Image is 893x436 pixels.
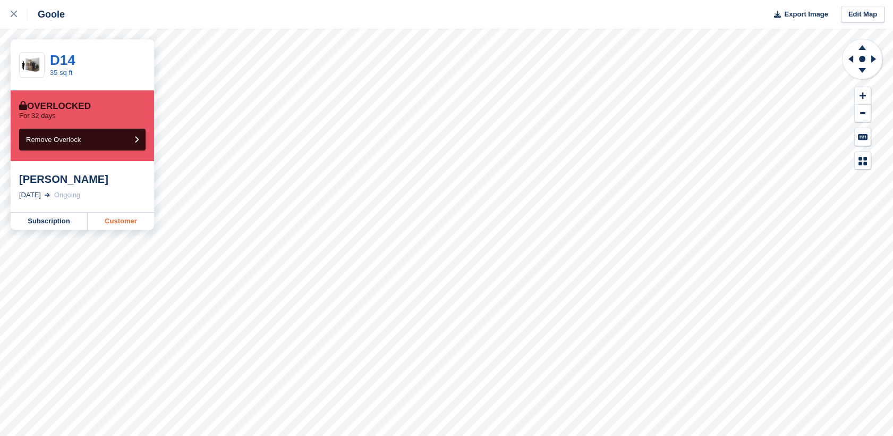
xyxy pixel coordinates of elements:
[855,152,871,170] button: Map Legend
[855,87,871,105] button: Zoom In
[50,69,73,77] a: 35 sq ft
[88,213,154,230] a: Customer
[768,6,828,23] button: Export Image
[19,112,56,120] p: For 32 days
[11,213,88,230] a: Subscription
[19,101,91,112] div: Overlocked
[784,9,828,20] span: Export Image
[855,128,871,146] button: Keyboard Shortcuts
[54,190,80,200] div: Ongoing
[20,56,44,74] img: 32-sqft-unit.jpg
[50,52,75,68] a: D14
[855,105,871,122] button: Zoom Out
[26,136,81,144] span: Remove Overlock
[28,8,65,21] div: Goole
[19,129,146,150] button: Remove Overlock
[19,190,41,200] div: [DATE]
[19,173,146,186] div: [PERSON_NAME]
[45,193,50,197] img: arrow-right-light-icn-cde0832a797a2874e46488d9cf13f60e5c3a73dbe684e267c42b8395dfbc2abf.svg
[841,6,885,23] a: Edit Map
